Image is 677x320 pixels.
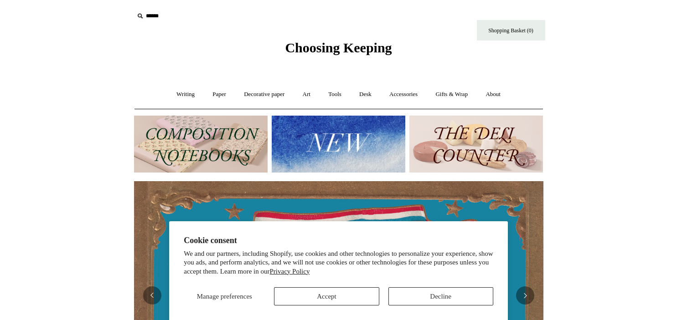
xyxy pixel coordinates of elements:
button: Decline [388,287,493,305]
a: Desk [351,82,380,107]
a: Shopping Basket (0) [477,20,545,41]
img: New.jpg__PID:f73bdf93-380a-4a35-bcfe-7823039498e1 [272,116,405,173]
img: The Deli Counter [409,116,543,173]
p: We and our partners, including Shopify, use cookies and other technologies to personalize your ex... [184,249,493,276]
button: Next [516,286,534,305]
button: Previous [143,286,161,305]
h2: Cookie consent [184,236,493,245]
button: Manage preferences [184,287,265,305]
a: Decorative paper [236,82,293,107]
a: Writing [168,82,203,107]
a: Tools [320,82,350,107]
a: About [477,82,509,107]
a: Gifts & Wrap [427,82,476,107]
img: 202302 Composition ledgers.jpg__PID:69722ee6-fa44-49dd-a067-31375e5d54ec [134,116,268,173]
a: Accessories [381,82,426,107]
a: Paper [204,82,234,107]
a: Choosing Keeping [285,47,392,54]
span: Choosing Keeping [285,40,392,55]
span: Manage preferences [197,293,252,300]
button: Accept [274,287,379,305]
a: Privacy Policy [270,268,310,275]
a: Art [295,82,319,107]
